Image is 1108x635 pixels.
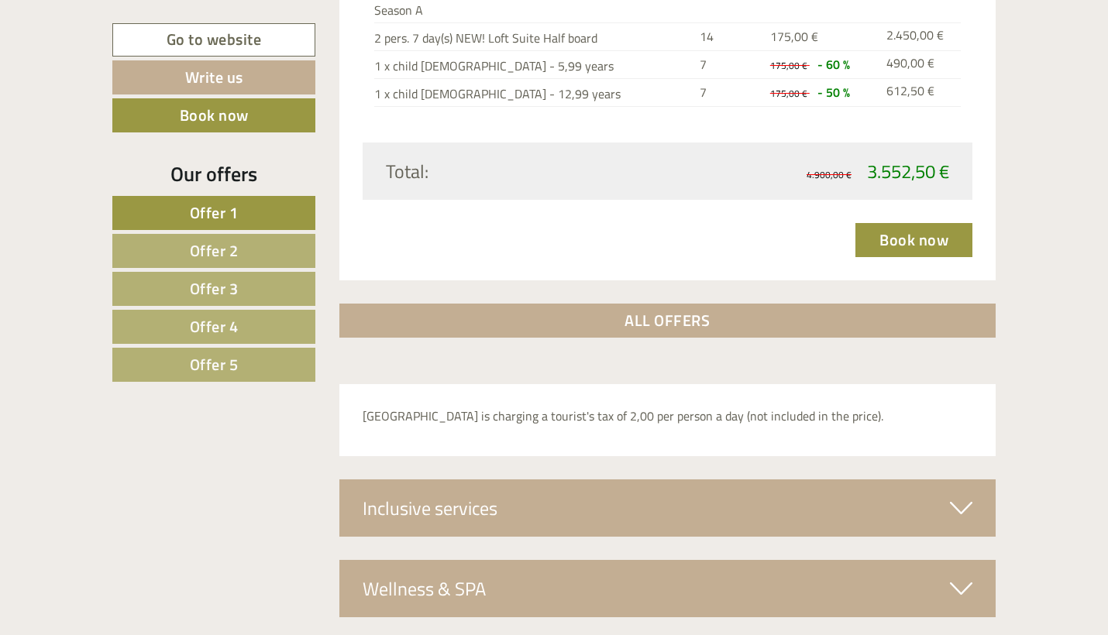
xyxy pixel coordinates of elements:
[770,27,818,46] span: 175,00 €
[339,560,996,617] div: Wellness & SPA
[339,304,996,338] a: ALL OFFERS
[374,78,693,106] td: 1 x child [DEMOGRAPHIC_DATA] - 12,99 years
[880,51,961,79] td: 490,00 €
[693,51,764,79] td: 7
[374,51,693,79] td: 1 x child [DEMOGRAPHIC_DATA] - 5,99 years
[339,479,996,537] div: Inclusive services
[880,23,961,51] td: 2.450,00 €
[374,23,693,51] td: 2 pers. 7 day(s) NEW! Loft Suite Half board
[770,86,807,101] span: 175,00 €
[880,78,961,106] td: 612,50 €
[190,201,239,225] span: Offer 1
[112,23,315,57] a: Go to website
[190,276,239,300] span: Offer 3
[693,23,764,51] td: 14
[770,58,807,73] span: 175,00 €
[867,157,949,185] span: 3.552,50 €
[693,78,764,106] td: 7
[190,352,239,376] span: Offer 5
[112,160,315,188] div: Our offers
[817,83,850,101] span: - 50 %
[363,407,973,425] p: [GEOGRAPHIC_DATA] is charging a tourist's tax of 2,00 per person a day (not included in the price).
[855,223,972,257] a: Book now
[190,239,239,263] span: Offer 2
[817,55,850,74] span: - 60 %
[807,167,852,182] span: 4.900,00 €
[112,98,315,132] a: Book now
[374,158,668,184] div: Total:
[190,314,239,338] span: Offer 4
[112,60,315,94] a: Write us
